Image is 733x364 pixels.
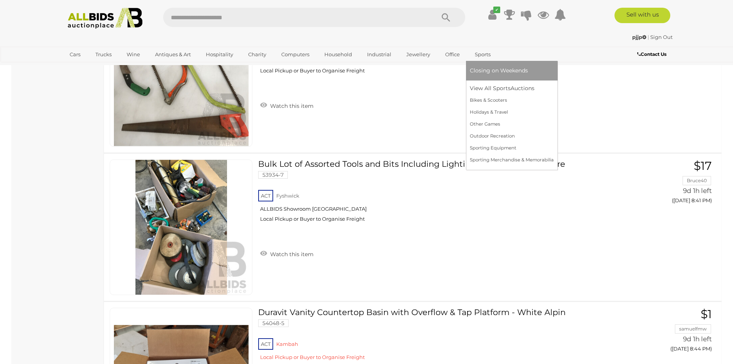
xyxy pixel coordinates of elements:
a: Sign Out [650,34,673,40]
a: Antiques & Art [150,48,196,61]
a: Hospitality [201,48,238,61]
a: $17 Bruce40 9d 1h left ([DATE] 8:41 PM) [624,159,714,208]
a: [GEOGRAPHIC_DATA] [65,61,129,74]
a: Jewellery [401,48,435,61]
span: | [648,34,649,40]
a: Assorted Saw, Bow Saws, and Pruning Saw - Lot of 4 53933-66 ACT Fyshwick ALLBIDS Showroom [GEOGRA... [264,11,613,80]
img: 53933-66a.JPG [114,12,249,146]
a: Industrial [362,48,396,61]
span: Watch this item [268,102,314,109]
button: Search [427,8,465,27]
a: Charity [243,48,271,61]
a: Sports [470,48,496,61]
strong: pjjp [632,34,646,40]
a: Watch this item [258,248,316,259]
a: $1 samuelfmw 9d 1h left ([DATE] 8:44 PM) [624,308,714,356]
b: Contact Us [637,51,666,57]
img: 53934-7a.JPG [114,160,249,295]
span: $17 [694,159,712,173]
a: Sell with us [614,8,670,23]
a: ✔ [487,8,498,22]
a: Watch this item [258,99,316,111]
a: Contact Us [637,50,668,59]
i: ✔ [493,7,500,13]
a: Bulk Lot of Assorted Tools and Bits Including Lighting Equipment and More 53934-7 ACT Fyshwick AL... [264,159,613,228]
a: Cars [65,48,85,61]
a: Computers [276,48,314,61]
img: Allbids.com.au [63,8,147,29]
a: Trucks [90,48,117,61]
a: Wine [122,48,145,61]
a: Office [440,48,465,61]
span: $1 [701,307,712,321]
span: Watch this item [268,251,314,258]
a: Household [319,48,357,61]
a: pjjp [632,34,648,40]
